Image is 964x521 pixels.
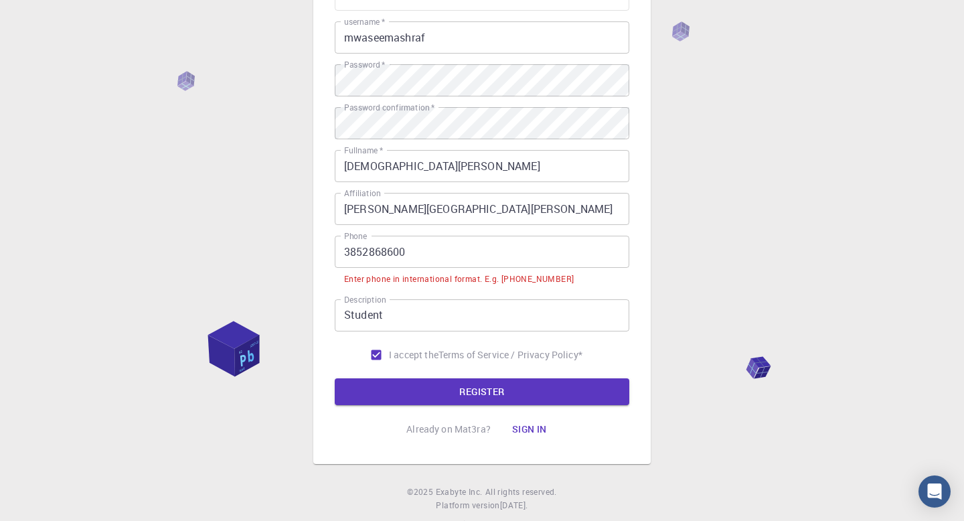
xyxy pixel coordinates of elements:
label: Phone [344,230,367,242]
label: Affiliation [344,188,380,199]
span: All rights reserved. [485,486,557,499]
span: © 2025 [407,486,435,499]
span: Exabyte Inc. [436,486,483,497]
div: Open Intercom Messenger [918,475,951,508]
a: [DATE]. [500,499,528,512]
p: Terms of Service / Privacy Policy * [438,348,582,362]
div: Enter phone in international format. E.g. [PHONE_NUMBER] [344,273,574,286]
label: username [344,16,385,27]
button: REGISTER [335,378,629,405]
button: Sign in [501,416,558,443]
span: Platform version [436,499,499,512]
label: Password confirmation [344,102,434,113]
p: Already on Mat3ra? [406,423,491,436]
label: Description [344,294,386,305]
label: Password [344,59,385,70]
label: Fullname [344,145,383,156]
span: I accept the [389,348,438,362]
span: [DATE] . [500,500,528,510]
a: Exabyte Inc. [436,486,483,499]
a: Terms of Service / Privacy Policy* [438,348,582,362]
